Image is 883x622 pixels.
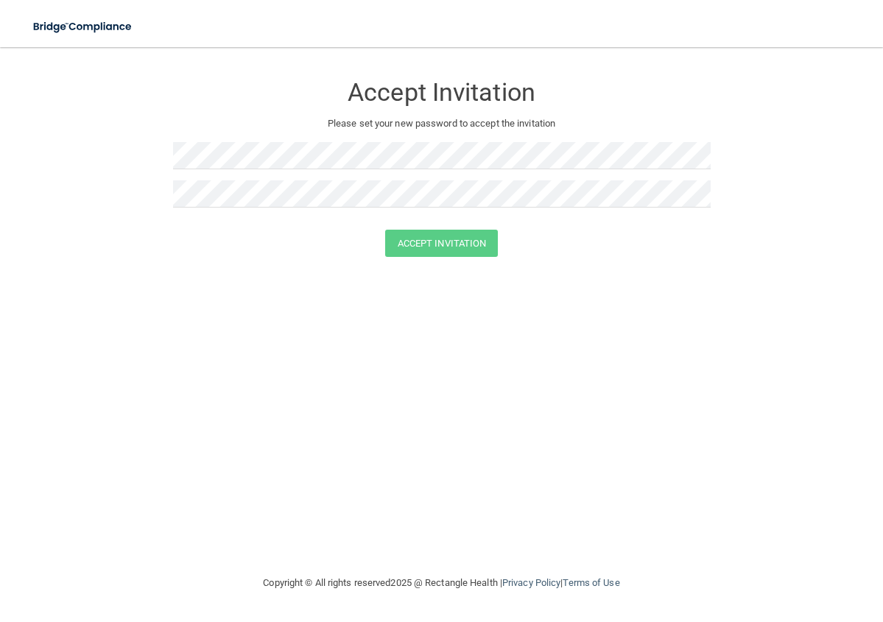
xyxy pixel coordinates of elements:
img: bridge_compliance_login_screen.278c3ca4.svg [22,12,144,42]
a: Terms of Use [563,577,619,588]
h3: Accept Invitation [173,79,711,106]
a: Privacy Policy [502,577,560,588]
div: Copyright © All rights reserved 2025 @ Rectangle Health | | [173,559,711,607]
p: Please set your new password to accept the invitation [184,115,700,132]
button: Accept Invitation [385,230,499,257]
